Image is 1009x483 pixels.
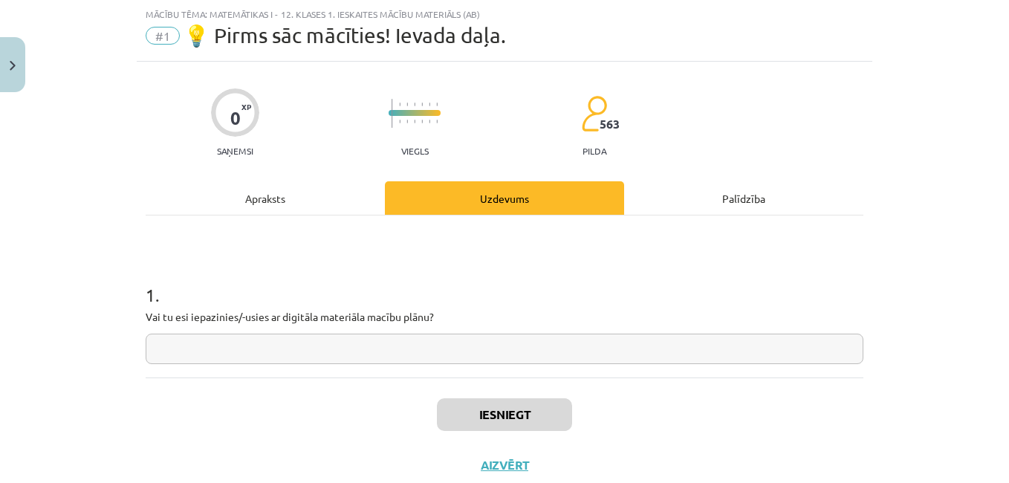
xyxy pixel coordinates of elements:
div: Uzdevums [385,181,624,215]
img: icon-short-line-57e1e144782c952c97e751825c79c345078a6d821885a25fce030b3d8c18986b.svg [399,120,400,123]
img: icon-short-line-57e1e144782c952c97e751825c79c345078a6d821885a25fce030b3d8c18986b.svg [429,103,430,106]
img: icon-short-line-57e1e144782c952c97e751825c79c345078a6d821885a25fce030b3d8c18986b.svg [406,103,408,106]
div: 0 [230,108,241,129]
p: Vai tu esi iepazinies/-usies ar digitāla materiāla macību plānu? [146,309,863,325]
img: icon-short-line-57e1e144782c952c97e751825c79c345078a6d821885a25fce030b3d8c18986b.svg [429,120,430,123]
div: Mācību tēma: Matemātikas i - 12. klases 1. ieskaites mācību materiāls (ab) [146,9,863,19]
button: Iesniegt [437,398,572,431]
p: Viegls [401,146,429,156]
span: XP [241,103,251,111]
span: #1 [146,27,180,45]
div: Palīdzība [624,181,863,215]
button: Aizvērt [476,458,533,473]
span: 563 [600,117,620,131]
img: icon-close-lesson-0947bae3869378f0d4975bcd49f059093ad1ed9edebbc8119c70593378902aed.svg [10,61,16,71]
img: icon-short-line-57e1e144782c952c97e751825c79c345078a6d821885a25fce030b3d8c18986b.svg [414,120,415,123]
img: icon-short-line-57e1e144782c952c97e751825c79c345078a6d821885a25fce030b3d8c18986b.svg [436,120,438,123]
span: 💡 Pirms sāc mācīties! Ievada daļa. [184,23,506,48]
img: icon-short-line-57e1e144782c952c97e751825c79c345078a6d821885a25fce030b3d8c18986b.svg [414,103,415,106]
img: students-c634bb4e5e11cddfef0936a35e636f08e4e9abd3cc4e673bd6f9a4125e45ecb1.svg [581,95,607,132]
img: icon-short-line-57e1e144782c952c97e751825c79c345078a6d821885a25fce030b3d8c18986b.svg [406,120,408,123]
img: icon-short-line-57e1e144782c952c97e751825c79c345078a6d821885a25fce030b3d8c18986b.svg [421,103,423,106]
p: Saņemsi [211,146,259,156]
p: pilda [583,146,606,156]
img: icon-short-line-57e1e144782c952c97e751825c79c345078a6d821885a25fce030b3d8c18986b.svg [436,103,438,106]
div: Apraksts [146,181,385,215]
img: icon-short-line-57e1e144782c952c97e751825c79c345078a6d821885a25fce030b3d8c18986b.svg [399,103,400,106]
h1: 1 . [146,259,863,305]
img: icon-long-line-d9ea69661e0d244f92f715978eff75569469978d946b2353a9bb055b3ed8787d.svg [392,99,393,128]
img: icon-short-line-57e1e144782c952c97e751825c79c345078a6d821885a25fce030b3d8c18986b.svg [421,120,423,123]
